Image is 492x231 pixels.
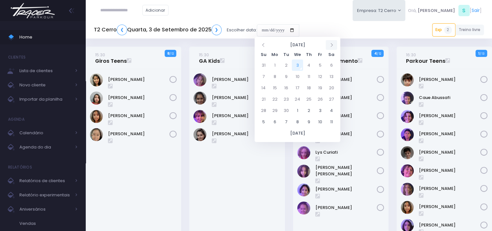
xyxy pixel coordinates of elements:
td: 19 [314,82,326,93]
h5: T2 Cerro Quarta, 3 de Setembro de 2025 [94,25,222,35]
td: 15 [269,82,280,93]
th: Tu [280,50,292,60]
h4: Relatórios [8,161,32,174]
strong: 1 [478,51,480,56]
img: Lys Curiati [297,146,310,159]
a: Exp2 [432,23,455,36]
img: Martina Bertoluci [193,110,206,123]
td: 3 [314,105,326,116]
a: [PERSON_NAME] [315,186,377,192]
a: [PERSON_NAME] [212,76,273,83]
a: [PERSON_NAME] [315,94,377,101]
td: 11 [326,116,337,127]
td: 23 [280,93,292,105]
img: Antônio Martins Marques [401,73,414,86]
a: [PERSON_NAME] [108,94,169,101]
small: / 13 [480,52,485,56]
img: Valentina Relvas Souza [193,128,206,141]
a: Lys Curiati [315,149,377,156]
a: [PERSON_NAME] [419,222,480,228]
a: 15:30GA Kids [199,51,220,64]
td: 7 [258,71,269,82]
td: 13 [326,71,337,82]
strong: 8 [167,51,169,56]
th: [DATE] [258,127,337,139]
a: [PERSON_NAME] [212,131,273,137]
td: 25 [303,93,314,105]
td: 1 [292,105,303,116]
span: Agenda do dia [19,143,71,151]
th: [DATE] [269,40,326,50]
th: Mo [269,50,280,60]
td: 10 [292,71,303,82]
a: 15:30Giros Teens [95,51,127,64]
img: Gabriel Amaral Alves [401,146,414,159]
img: LAURA DA SILVA BORGES [193,92,206,104]
td: 5 [258,116,269,127]
td: 16 [280,82,292,93]
th: Sa [326,50,337,60]
td: 12 [314,71,326,82]
h4: Clientes [8,51,26,64]
img: João Bernardes [401,183,414,196]
td: 8 [292,116,303,127]
small: / 12 [377,52,381,56]
img: Felipe Jorge Bittar Sousa [401,128,414,141]
a: Adicionar [142,5,169,16]
th: We [292,50,303,60]
strong: 4 [374,51,377,56]
span: Olá, [408,7,417,14]
td: 9 [280,71,292,82]
td: 8 [269,71,280,82]
td: 6 [326,60,337,71]
span: Importar da planilha [19,95,71,104]
span: S [458,5,470,16]
td: 31 [258,60,269,71]
a: [PERSON_NAME] [315,113,377,119]
img: Maria Luísa lana lewin [297,165,310,178]
h4: Agenda [8,113,25,126]
a: [PERSON_NAME] [PERSON_NAME] [315,164,377,177]
small: / 12 [169,52,174,56]
a: Caue Abussafi [419,94,480,101]
a: Sair [472,7,480,14]
img: Estela Nunes catto [401,110,414,123]
td: 7 [280,116,292,127]
img: Caue Abussafi [401,92,414,104]
img: Amora vizer cerqueira [193,73,206,86]
span: Novo cliente [19,81,71,89]
td: 11 [303,71,314,82]
img: Natália Mie Sunami [90,128,103,141]
span: Relatórios de clientes [19,177,71,185]
td: 30 [280,105,292,116]
a: ❯ [212,25,222,35]
th: Fr [314,50,326,60]
span: Lista de clientes [19,67,71,75]
img: Marina Winck Arantes [90,110,103,123]
div: [ ] [405,3,484,18]
a: [PERSON_NAME] [419,131,480,137]
span: Vendas [19,219,78,228]
td: 24 [292,93,303,105]
td: 26 [314,93,326,105]
small: 16:30 [406,52,416,58]
a: [PERSON_NAME] [419,185,480,192]
span: 2 [444,26,452,34]
img: Marina Winck Arantes [401,201,414,214]
td: 14 [258,82,269,93]
a: 16:30Parkour Teens [406,51,445,64]
td: 22 [269,93,280,105]
img: Gabriel Leão [401,164,414,177]
img: Rafaela Matos [297,183,310,196]
a: [PERSON_NAME] [108,76,169,83]
td: 27 [326,93,337,105]
a: [PERSON_NAME] [419,203,480,210]
a: [PERSON_NAME] [419,149,480,156]
span: [PERSON_NAME] [418,7,455,14]
td: 28 [258,105,269,116]
td: 10 [314,116,326,127]
th: Su [258,50,269,60]
span: Aniversários [19,205,71,214]
span: Home [19,33,78,41]
th: Th [303,50,314,60]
